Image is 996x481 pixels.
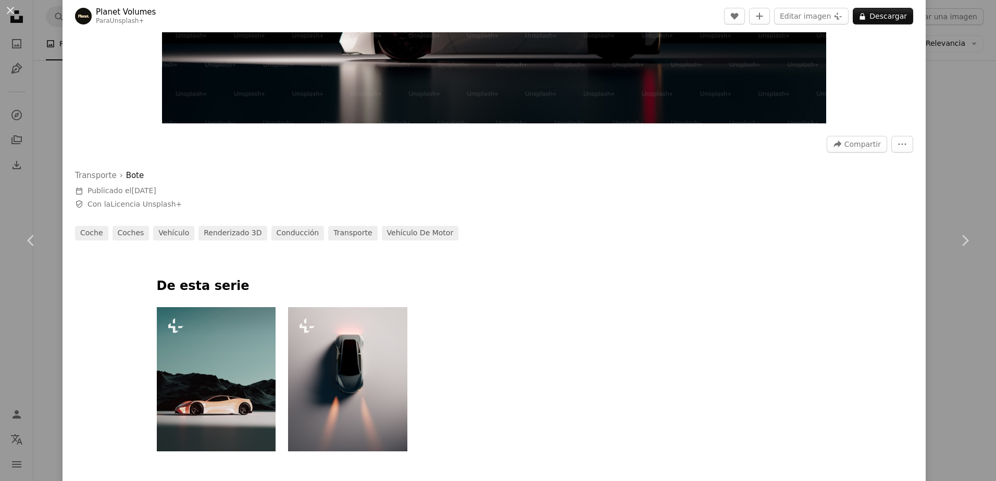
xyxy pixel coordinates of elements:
[88,186,156,195] span: Publicado el
[131,186,156,195] time: 13 de enero de 2025, 8:30:49 GMT-3
[88,199,182,210] span: Con la
[113,226,150,240] a: Coches
[75,8,92,24] img: Ve al perfil de Planet Volumes
[96,17,156,26] div: Para
[844,136,881,152] span: Compartir
[853,8,913,24] button: Descargar
[774,8,849,24] button: Editar imagen
[110,17,144,24] a: Unsplash+
[157,307,276,451] img: Un deportivo blanco frente a una cordillera
[271,226,325,240] a: conducción
[110,200,182,208] a: Licencia Unsplash+
[75,169,388,182] div: ›
[933,191,996,290] a: Siguiente
[198,226,267,240] a: Renderizado 3D
[157,278,832,295] p: De esta serie
[891,136,913,153] button: Más acciones
[749,8,770,24] button: Añade a la colección
[75,226,108,240] a: coche
[724,8,745,24] button: Me gusta
[288,307,407,451] img: Se muestra un coche en medio de una sombra
[126,169,144,182] a: Bote
[827,136,887,153] button: Compartir esta imagen
[75,169,117,182] a: Transporte
[96,7,156,17] a: Planet Volumes
[328,226,377,240] a: transporte
[153,226,194,240] a: vehículo
[288,374,407,384] a: Se muestra un coche en medio de una sombra
[382,226,459,240] a: Vehículo de motor
[157,374,276,384] a: Un deportivo blanco frente a una cordillera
